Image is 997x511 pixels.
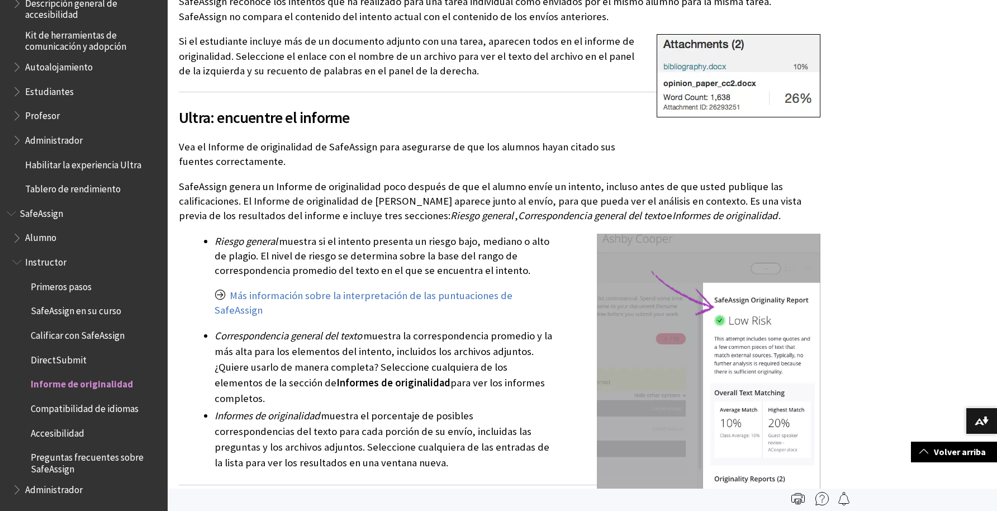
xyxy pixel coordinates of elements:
span: Tablero de rendimiento [25,179,121,195]
span: Kit de herramientas de comunicación y adopción [25,26,160,52]
span: Correspondencia general del texto [518,209,666,222]
span: Riesgo general [450,209,514,222]
span: Profesor [25,106,60,121]
span: Calificar con SafeAssign [31,326,125,341]
p: SafeAssign genera un Informe de originalidad poco después de que el alumno envíe un intento, incl... [179,179,820,224]
span: Riesgo general [215,235,278,248]
span: Instructor [25,253,67,268]
span: Alumno [25,229,56,244]
span: Informes de originalidad [672,209,777,222]
p: Vea el Informe de originalidad de SafeAssign para asegurarse de que los alumnos hayan citado sus ... [179,140,820,169]
p: muestra si el intento presenta un riesgo bajo, mediano o alto de plagio. El nivel de riesgo se de... [215,234,820,278]
span: Primeros pasos [31,277,92,292]
span: Informe de originalidad [31,375,133,390]
span: Accesibilidad [31,424,84,439]
span: Habilitar la experiencia Ultra [25,155,141,171]
span: Preguntas frecuentes sobre SafeAssign [31,448,160,475]
p: Si el estudiante incluye más de un documento adjunto con una tarea, aparecen todos en el informe ... [179,34,820,78]
li: muestra la correspondencia promedio y la más alta para los elementos del intento, incluidos los a... [215,328,820,406]
a: Más información sobre la interpretación de las puntuaciones de SafeAssign [215,289,512,317]
img: Follow this page [837,492,851,505]
li: muestra el porcentaje de posibles correspondencias del texto para cada porción de su envío, inclu... [215,408,820,471]
img: Print [791,492,805,505]
span: Correspondencia general del texto [215,329,362,342]
span: Administrador [25,131,83,146]
img: More help [815,492,829,505]
span: Informes de originalidad [336,376,450,389]
span: DirectSubmit [31,351,87,366]
span: Compatibilidad de idiomas [31,399,139,414]
span: Informes de originalidad [215,409,320,422]
a: Volver arriba [911,442,997,462]
span: SafeAssign en su curso [31,302,121,317]
h2: Ultra: encuentre el informe [179,92,820,129]
nav: Book outline for Blackboard SafeAssign [7,204,161,499]
span: Administrador [25,480,83,495]
span: SafeAssign [20,204,63,219]
span: Autoalojamiento [25,58,93,73]
span: Estudiantes [25,82,74,97]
